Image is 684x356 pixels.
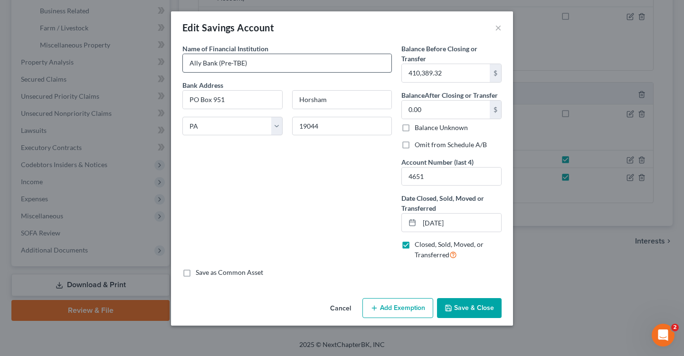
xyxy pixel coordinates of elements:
[402,64,490,82] input: 0.00
[362,298,433,318] button: Add Exemption
[178,80,397,90] label: Bank Address
[401,157,474,167] label: Account Number (last 4)
[671,324,679,331] span: 2
[401,44,502,64] label: Balance Before Closing or Transfer
[415,240,484,259] span: Closed, Sold, Moved, or Transferred
[425,91,498,99] span: After Closing or Transfer
[323,299,359,318] button: Cancel
[415,140,487,150] label: Omit from Schedule A/B
[437,298,502,318] button: Save & Close
[652,324,674,347] iframe: Intercom live chat
[401,90,498,100] label: Balance
[292,117,392,136] input: Enter zip...
[182,45,268,53] span: Name of Financial Institution
[183,91,282,109] input: Enter address...
[490,64,501,82] div: $
[495,22,502,33] button: ×
[402,101,490,119] input: 0.00
[183,54,391,72] input: Enter name...
[196,268,263,277] label: Save as Common Asset
[182,21,274,34] div: Edit Savings Account
[419,214,501,232] input: MM/DD/YYYY
[293,91,392,109] input: Enter city...
[490,101,501,119] div: $
[415,123,468,132] label: Balance Unknown
[402,168,501,186] input: XXXX
[401,194,484,212] span: Date Closed, Sold, Moved or Transferred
